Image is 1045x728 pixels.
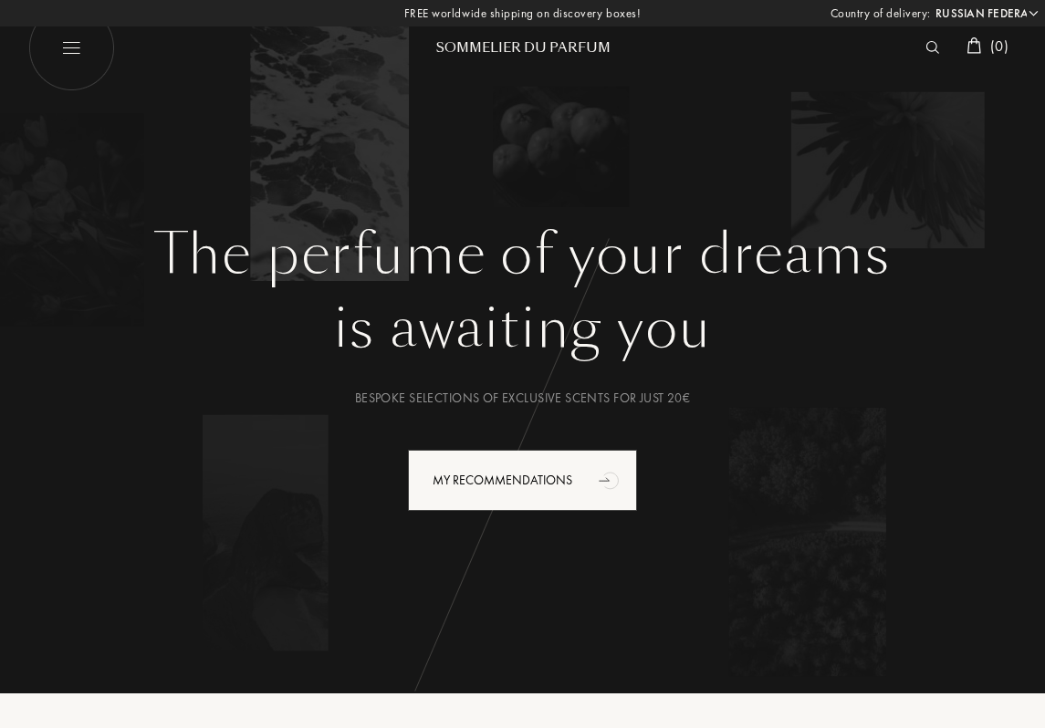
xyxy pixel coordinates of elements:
[413,38,632,57] div: Sommelier du Parfum
[592,462,629,498] div: animation
[990,36,1008,56] span: ( 0 )
[408,450,637,511] div: My Recommendations
[394,450,651,511] a: My Recommendationsanimation
[41,222,1004,287] h1: The perfume of your dreams
[27,5,114,91] img: burger_white.png
[41,287,1004,369] div: is awaiting you
[925,41,939,54] img: search_icn_white.svg
[967,37,981,54] img: cart_white.svg
[831,5,931,23] span: Country of delivery:
[41,389,1004,408] div: Bespoke selections of exclusive scents for just 20€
